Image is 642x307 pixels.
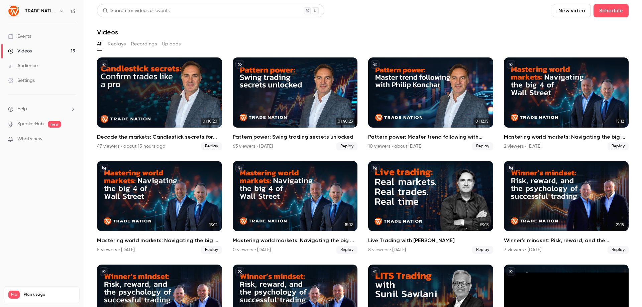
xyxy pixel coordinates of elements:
a: 15:12Mastering world markets: Navigating the big 4 of [GEOGRAPHIC_DATA] - AU0 viewers • [DATE]Replay [233,161,358,254]
span: Replay [472,142,493,150]
span: new [48,121,61,128]
span: 15:12 [343,221,355,228]
a: SpeakerHub [17,121,44,128]
li: Pattern power: Swing trading secrets unlocked [233,57,358,150]
li: help-dropdown-opener [8,106,76,113]
span: 15:12 [207,221,219,228]
span: Replay [472,246,493,254]
img: TRADE NATION [8,6,19,16]
h2: Winner's mindset: Risk, reward, and the psychology of successful trading - [GEOGRAPHIC_DATA] [504,237,629,245]
button: unpublished [235,60,244,69]
button: Uploads [162,39,181,49]
a: 59:13Live Trading with [PERSON_NAME]8 viewers • [DATE]Replay [368,161,493,254]
div: 63 viewers • [DATE] [233,143,273,150]
button: Replays [108,39,126,49]
h6: TRADE NATION [25,8,56,14]
div: Settings [8,77,35,84]
button: unpublished [371,60,380,69]
span: 01:40:23 [336,118,355,125]
div: Videos [8,48,32,54]
a: 01:12:15Pattern power: Master trend following with [PERSON_NAME]10 viewers • about [DATE]Replay [368,57,493,150]
a: 01:40:23Pattern power: Swing trading secrets unlocked63 viewers • [DATE]Replay [233,57,358,150]
button: unpublished [100,60,108,69]
section: Videos [97,4,629,303]
button: New video [553,4,591,17]
span: 59:13 [478,221,491,228]
li: Mastering world markets: Navigating the big 4 of Wall Street - SA [97,161,222,254]
div: 47 viewers • about 15 hours ago [97,143,165,150]
span: 01:12:15 [473,118,491,125]
button: unpublished [371,267,380,276]
h2: Pattern power: Master trend following with [PERSON_NAME] [368,133,493,141]
h2: Mastering world markets: Navigating the big 4 of [GEOGRAPHIC_DATA] - [GEOGRAPHIC_DATA] [504,133,629,141]
span: 21:18 [614,221,626,228]
span: Replay [336,246,357,254]
button: unpublished [507,60,515,69]
button: unpublished [100,267,108,276]
span: Replay [336,142,357,150]
div: Events [8,33,31,40]
button: unpublished [507,267,515,276]
div: 0 viewers • [DATE] [233,247,271,253]
span: What's new [17,136,42,143]
div: 5 viewers • [DATE] [97,247,135,253]
span: Pro [8,291,20,299]
a: 01:10:20Decode the markets: Candlestick secrets for smarter trades47 viewers • about 15 hours ago... [97,57,222,150]
a: 15:12Mastering world markets: Navigating the big 4 of [GEOGRAPHIC_DATA] - [GEOGRAPHIC_DATA]2 view... [504,57,629,150]
h2: Decode the markets: Candlestick secrets for smarter trades [97,133,222,141]
div: 10 viewers • about [DATE] [368,143,422,150]
span: Replay [201,142,222,150]
span: 01:10:20 [201,118,219,125]
li: Mastering world markets: Navigating the big 4 of Wall Street - UK [504,57,629,150]
span: Plan usage [24,292,75,297]
h2: Mastering world markets: Navigating the big 4 of [GEOGRAPHIC_DATA] - SA [97,237,222,245]
div: Search for videos or events [103,7,170,14]
span: Replay [608,142,629,150]
button: Schedule [594,4,629,17]
button: unpublished [507,164,515,172]
span: Replay [608,246,629,254]
button: Recordings [131,39,157,49]
li: Winner's mindset: Risk, reward, and the psychology of successful trading - UK [504,161,629,254]
span: Help [17,106,27,113]
li: Mastering world markets: Navigating the big 4 of Wall Street - AU [233,161,358,254]
button: unpublished [235,267,244,276]
button: unpublished [235,164,244,172]
div: Audience [8,62,38,69]
button: unpublished [371,164,380,172]
li: Decode the markets: Candlestick secrets for smarter trades [97,57,222,150]
h2: Pattern power: Swing trading secrets unlocked [233,133,358,141]
button: All [97,39,102,49]
li: Live Trading with Philip Konchar [368,161,493,254]
li: Pattern power: Master trend following with Philip Konchar [368,57,493,150]
div: 7 viewers • [DATE] [504,247,541,253]
h1: Videos [97,28,118,36]
h2: Mastering world markets: Navigating the big 4 of [GEOGRAPHIC_DATA] - AU [233,237,358,245]
span: 15:12 [614,118,626,125]
div: 8 viewers • [DATE] [368,247,406,253]
span: Replay [201,246,222,254]
a: 15:12Mastering world markets: Navigating the big 4 of [GEOGRAPHIC_DATA] - SA5 viewers • [DATE]Replay [97,161,222,254]
h2: Live Trading with [PERSON_NAME] [368,237,493,245]
button: unpublished [100,164,108,172]
div: 2 viewers • [DATE] [504,143,541,150]
iframe: Noticeable Trigger [68,136,76,142]
a: 21:18Winner's mindset: Risk, reward, and the psychology of successful trading - [GEOGRAPHIC_DATA]... [504,161,629,254]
